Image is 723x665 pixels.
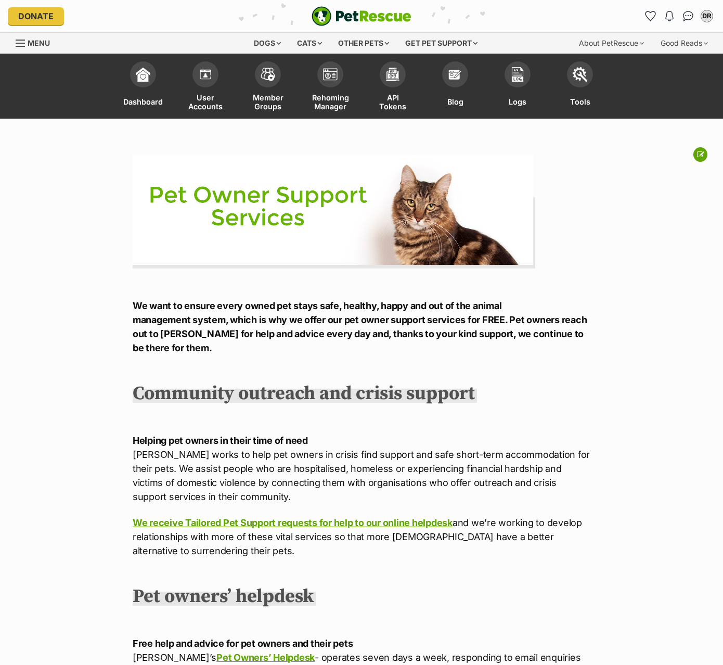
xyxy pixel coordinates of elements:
div: Good Reads [653,33,715,54]
span: Rehoming Manager [312,93,349,111]
span: API Tokens [375,93,411,111]
a: Member Groups [237,56,299,119]
a: Blog [424,56,486,119]
b: Community outreach and crisis support [133,382,475,405]
img: api-icon-849e3a9e6f871e3acf1f60245d25b4cd0aad652aa5f5372336901a6a67317bd8.svg [385,67,400,82]
span: User Accounts [187,93,224,111]
img: chat-41dd97257d64d25036548639549fe6c8038ab92f7586957e7f3b1b290dea8141.svg [683,11,694,21]
b: Pet owners’ helpdesk [133,585,314,608]
img: tools-icon-677f8b7d46040df57c17cb185196fc8e01b2b03676c49af7ba82c462532e62ee.svg [573,67,587,82]
a: API Tokens [361,56,424,119]
img: notifications-46538b983faf8c2785f20acdc204bb7945ddae34d4c08c2a6579f10ce5e182be.svg [665,11,674,21]
a: PetRescue [312,6,411,26]
img: dashboard-icon-eb2f2d2d3e046f16d808141f083e7271f6b2e854fb5c12c21221c1fb7104beca.svg [136,67,150,82]
strong: We want to ensure every owned pet stays safe, healthy, happy and out of the animal management sys... [133,300,587,353]
a: Logs [486,56,549,119]
p: and we’re working to develop relationships with more of these vital services so that more [DEMOGR... [133,516,590,558]
div: Cats [290,33,329,54]
span: Dashboard [123,93,163,111]
span: Logs [509,93,526,111]
img: logo-e224e6f780fb5917bec1dbf3a21bbac754714ae5b6737aabdf751b685950b380.svg [312,6,411,26]
strong: Helping pet owners in their time of need [133,435,308,446]
a: Donate [8,7,64,25]
div: Other pets [331,33,396,54]
a: Favourites [642,8,659,24]
img: group-profile-icon-3fa3cf56718a62981997c0bc7e787c4b2cf8bcc04b72c1350f741eb67cf2f40e.svg [323,68,338,81]
ul: Account quick links [642,8,715,24]
div: DR [702,11,712,21]
img: Pet Owner Support Services [133,155,533,265]
a: We receive Tailored Pet Support requests for help to our online helpdesk [133,517,453,528]
a: Rehoming Manager [299,56,361,119]
span: Member Groups [250,93,286,111]
img: members-icon-d6bcda0bfb97e5ba05b48644448dc2971f67d37433e5abca221da40c41542bd5.svg [198,67,213,82]
div: Get pet support [398,33,485,54]
img: blogs-icon-e71fceff818bbaa76155c998696f2ea9b8fc06abc828b24f45ee82a475c2fd99.svg [448,67,462,82]
img: team-members-icon-5396bd8760b3fe7c0b43da4ab00e1e3bb1a5d9ba89233759b79545d2d3fc5d0d.svg [261,68,275,81]
a: Conversations [680,8,696,24]
span: Menu [28,39,50,47]
a: User Accounts [174,56,237,119]
span: Blog [447,93,463,111]
button: My account [699,8,715,24]
a: Pet Owners’ Helpdesk [216,652,315,663]
span: Tools [570,93,590,111]
a: Tools [549,56,611,119]
strong: Free help and advice for pet owners and their pets [133,638,353,649]
button: Notifications [661,8,678,24]
div: Dogs [247,33,288,54]
a: Dashboard [112,56,174,119]
a: Menu [16,33,57,52]
div: About PetRescue [572,33,651,54]
img: logs-icon-5bf4c29380941ae54b88474b1138927238aebebbc450bc62c8517511492d5a22.svg [510,67,525,82]
p: [PERSON_NAME] works to help pet owners in crisis find support and safe short-term accommodation f... [133,433,590,504]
